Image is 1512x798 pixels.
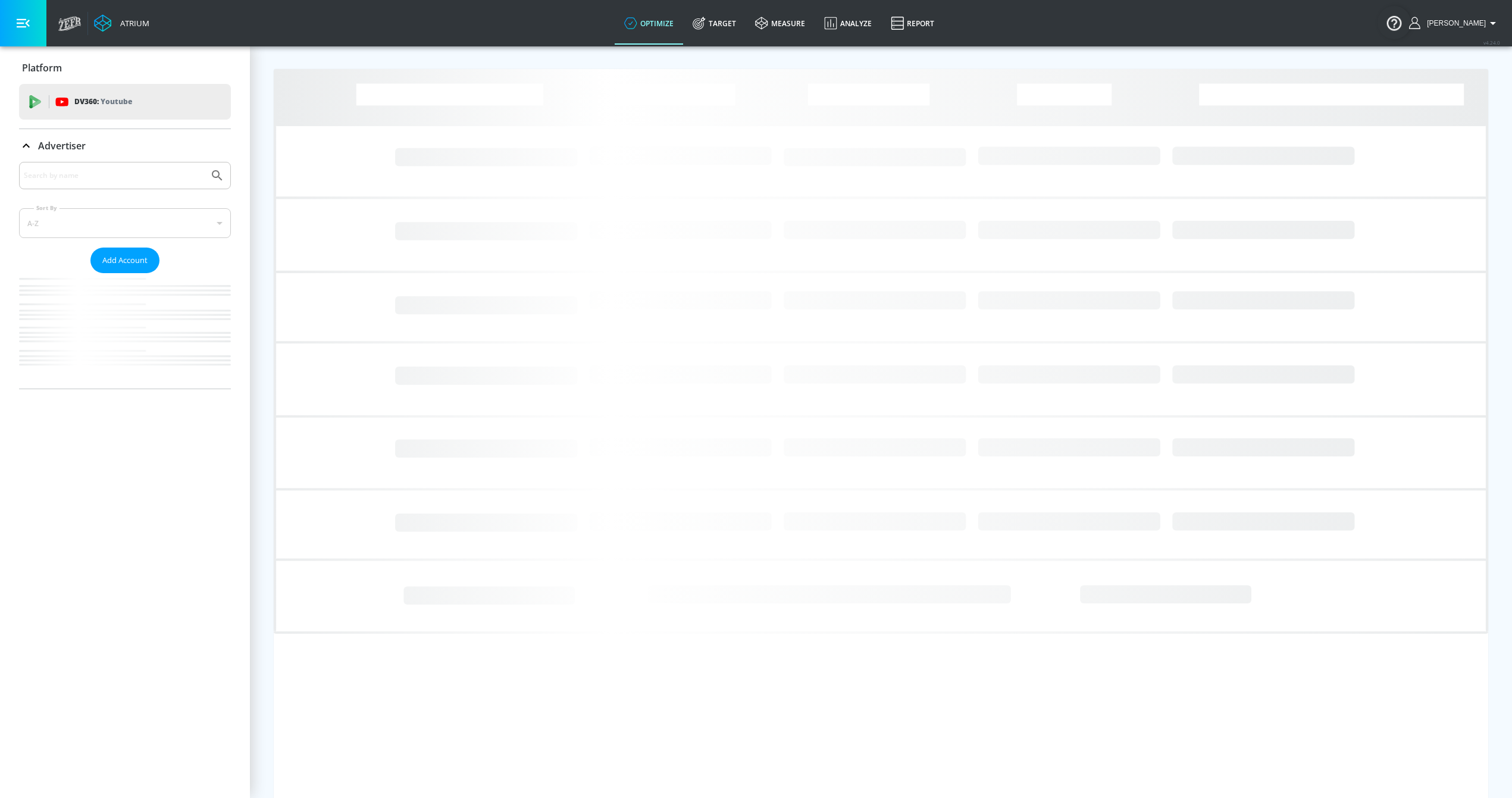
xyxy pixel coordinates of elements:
a: Atrium [94,14,149,32]
p: Platform [22,61,62,74]
div: A-Z [19,208,231,238]
a: Target [683,2,746,45]
div: Platform [19,51,231,85]
label: Sort By [34,204,60,212]
p: Youtube [101,95,132,108]
a: measure [746,2,815,45]
span: login as: shannon.belforti@zefr.com [1422,19,1486,27]
a: Analyze [815,2,881,45]
div: DV360: Youtube [19,84,231,120]
input: Search by name [24,168,204,183]
button: Add Account [90,248,159,273]
nav: list of Advertiser [19,273,231,389]
button: Open Resource Center [1378,6,1411,39]
a: optimize [615,2,683,45]
div: Advertiser [19,162,231,389]
p: DV360: [74,95,132,108]
p: Advertiser [38,139,86,152]
div: Advertiser [19,129,231,162]
a: Report [881,2,944,45]
span: Add Account [102,254,148,267]
div: Atrium [115,18,149,29]
button: [PERSON_NAME] [1409,16,1500,30]
span: v 4.24.0 [1483,39,1500,46]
